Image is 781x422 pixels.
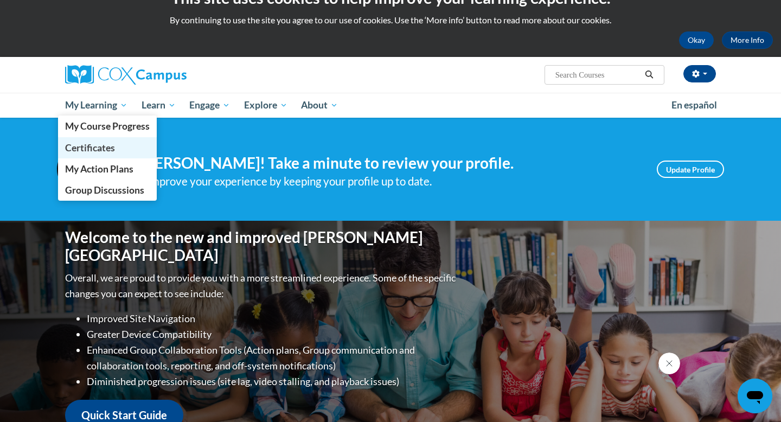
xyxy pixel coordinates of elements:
[87,374,458,389] li: Diminished progression issues (site lag, video stalling, and playback issues)
[65,65,271,85] a: Cox Campus
[722,31,773,49] a: More Info
[57,145,106,194] img: Profile Image
[65,142,115,154] span: Certificates
[65,65,187,85] img: Cox Campus
[65,228,458,265] h1: Welcome to the new and improved [PERSON_NAME][GEOGRAPHIC_DATA]
[554,68,641,81] input: Search Courses
[58,93,135,118] a: My Learning
[58,116,157,137] a: My Course Progress
[122,154,641,172] h4: Hi [PERSON_NAME]! Take a minute to review your profile.
[87,342,458,374] li: Enhanced Group Collaboration Tools (Action plans, Group communication and collaboration tools, re...
[7,8,88,16] span: Hi. How can we help?
[87,311,458,327] li: Improved Site Navigation
[679,31,714,49] button: Okay
[658,353,680,374] iframe: Close message
[657,161,724,178] a: Update Profile
[65,270,458,302] p: Overall, we are proud to provide you with a more streamlined experience. Some of the specific cha...
[58,158,157,180] a: My Action Plans
[65,99,127,112] span: My Learning
[738,379,772,413] iframe: Button to launch messaging window
[671,99,717,111] span: En español
[135,93,183,118] a: Learn
[49,93,732,118] div: Main menu
[664,94,724,117] a: En español
[189,99,230,112] span: Engage
[122,172,641,190] div: Help improve your experience by keeping your profile up to date.
[65,163,133,175] span: My Action Plans
[182,93,237,118] a: Engage
[58,137,157,158] a: Certificates
[87,327,458,342] li: Greater Device Compatibility
[8,14,773,26] p: By continuing to use the site you agree to our use of cookies. Use the ‘More info’ button to read...
[683,65,716,82] button: Account Settings
[65,184,144,196] span: Group Discussions
[244,99,287,112] span: Explore
[301,99,338,112] span: About
[295,93,345,118] a: About
[237,93,295,118] a: Explore
[65,120,150,132] span: My Course Progress
[641,68,657,81] button: Search
[58,180,157,201] a: Group Discussions
[142,99,176,112] span: Learn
